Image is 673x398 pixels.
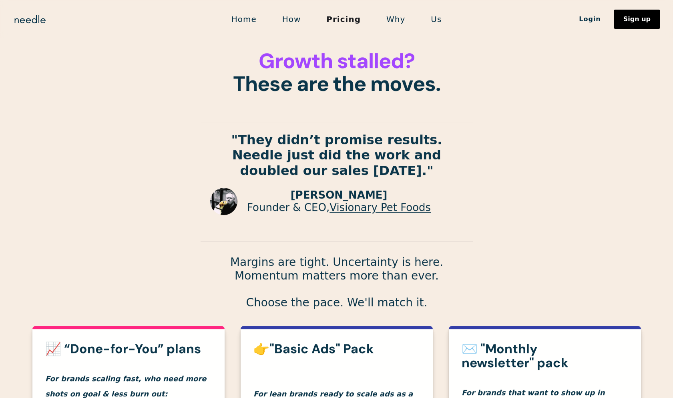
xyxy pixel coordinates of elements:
span: Growth stalled? [259,47,414,74]
p: [PERSON_NAME] [247,189,431,202]
a: Login [566,12,614,26]
a: Home [219,11,269,28]
strong: 👉"Basic Ads" Pack [253,340,374,357]
a: Why [374,11,418,28]
em: For brands scaling fast, who need more shots on goal & less burn out: [45,374,207,398]
a: Us [418,11,454,28]
strong: "They didn’t promise results. Needle just did the work and doubled our sales [DATE]." [231,133,442,179]
a: Visionary Pet Foods [329,202,431,214]
a: Pricing [313,11,374,28]
a: How [269,11,314,28]
h3: ✉️ "Monthly newsletter" pack [462,342,628,370]
p: Founder & CEO, [247,202,431,214]
h1: These are the moves. [201,50,473,95]
p: Margins are tight. Uncertainty is here. Momentum matters more than ever. Choose the pace. We'll m... [201,255,473,309]
h3: 📈 “Done-for-You” plans [45,342,212,356]
div: Sign up [623,16,651,22]
a: Sign up [614,10,660,29]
